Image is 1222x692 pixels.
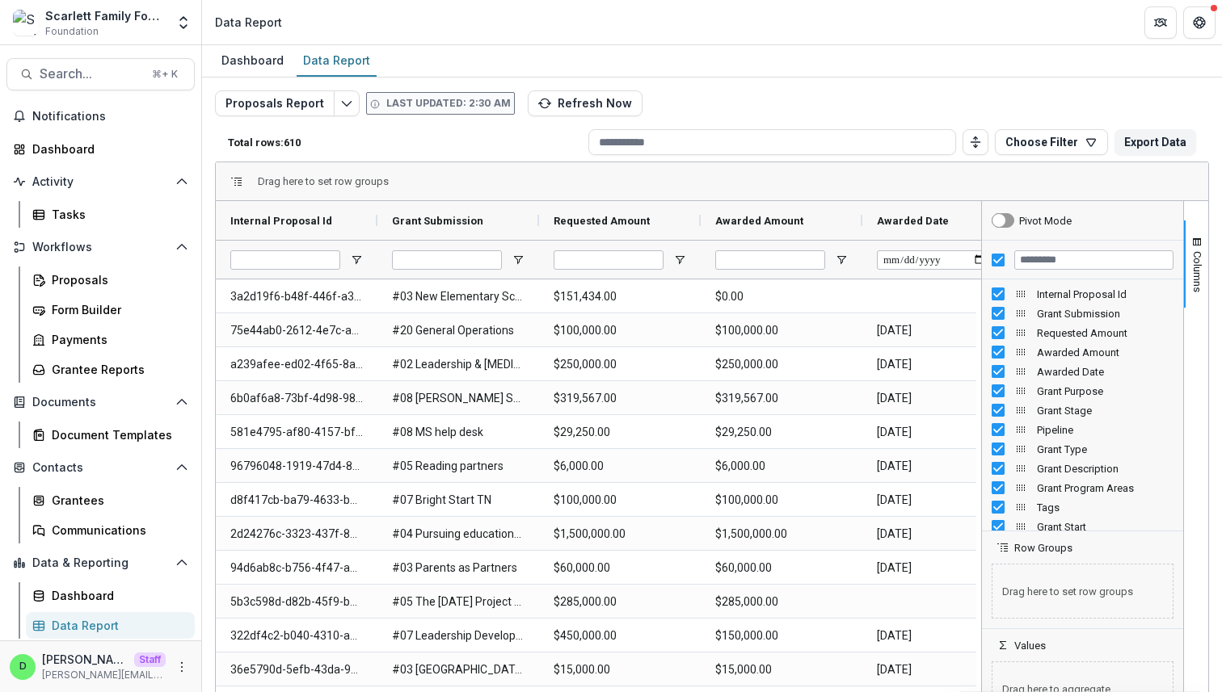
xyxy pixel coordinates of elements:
[386,96,511,111] p: Last updated: 2:30 AM
[52,301,182,318] div: Form Builder
[392,314,525,347] span: #20 General Operations
[6,103,195,129] button: Notifications
[215,90,335,116] button: Proposals Report
[26,421,195,448] a: Document Templates
[26,201,195,228] a: Tasks
[392,585,525,619] span: #05 The [DATE] Project & CoachED Up
[1037,327,1174,339] span: Requested Amount
[1037,405,1174,417] span: Grant Stage
[1037,288,1174,300] span: Internal Proposal Id
[982,284,1183,304] div: Internal Proposal Id Column
[673,254,686,266] button: Open Filter Menu
[877,382,1009,415] span: [DATE]
[877,450,1009,483] span: [DATE]
[6,169,195,195] button: Open Activity
[52,522,182,539] div: Communications
[1014,250,1174,270] input: Filter Columns Input
[982,459,1183,478] div: Grant Description Column
[554,314,686,347] span: $100,000.00
[52,587,182,604] div: Dashboard
[392,518,525,551] span: #04 Pursuing educational equity and excellence in [GEOGRAPHIC_DATA][US_STATE] (5-yr)
[554,518,686,551] span: $1,500,000.00
[982,420,1183,439] div: Pipeline Column
[877,416,1009,449] span: [DATE]
[172,657,192,677] button: More
[32,140,182,157] div: Dashboard
[6,234,195,260] button: Open Workflows
[392,250,502,270] input: Grant Submission Filter Input
[230,280,363,313] span: 3a2d19f6-b48f-446f-a31f-5211911b51a5
[715,552,848,585] span: $60,000.00
[1014,640,1046,652] span: Values
[230,585,363,619] span: 5b3c598d-d82b-45f9-b86b-d54cb5ae700e
[258,175,389,187] span: Drag here to set row groups
[42,668,166,682] p: [PERSON_NAME][EMAIL_ADDRESS][DOMAIN_NAME]
[6,58,195,90] button: Search...
[392,552,525,585] span: #03 Parents as Partners
[982,304,1183,323] div: Grant Submission Column
[554,250,664,270] input: Requested Amount Filter Input
[19,661,27,672] div: Divyansh
[877,653,1009,686] span: [DATE]
[6,455,195,480] button: Open Contacts
[6,389,195,415] button: Open Documents
[230,215,332,227] span: Internal Proposal Id
[963,129,988,155] button: Toggle auto height
[215,48,290,72] div: Dashboard
[1037,443,1174,455] span: Grant Type
[554,484,686,517] span: $100,000.00
[877,518,1009,551] span: [DATE]
[554,215,650,227] span: Requested Amount
[32,110,188,124] span: Notifications
[230,348,363,381] span: a239afee-ed02-4f65-8a77-ceada70938df
[52,361,182,378] div: Grantee Reports
[554,619,686,652] span: $450,000.00
[52,271,182,288] div: Proposals
[26,517,195,543] a: Communications
[1037,482,1174,494] span: Grant Program Areas
[32,556,169,570] span: Data & Reporting
[230,619,363,652] span: 322df4c2-b040-4310-a812-0450bdd0c2c0
[554,416,686,449] span: $29,250.00
[1037,463,1174,475] span: Grant Description
[26,266,195,293] a: Proposals
[715,215,803,227] span: Awarded Amount
[1037,308,1174,320] span: Grant Submission
[215,45,290,77] a: Dashboard
[230,518,363,551] span: 2d24276c-3323-437f-8199-97c9de56aa1e
[715,450,848,483] span: $6,000.00
[215,14,282,31] div: Data Report
[1014,542,1072,554] span: Row Groups
[1115,129,1196,155] button: Export Data
[297,45,377,77] a: Data Report
[392,653,525,686] span: #03 [GEOGRAPHIC_DATA], Campus Tours
[715,280,848,313] span: $0.00
[45,24,99,39] span: Foundation
[715,484,848,517] span: $100,000.00
[32,396,169,409] span: Documents
[230,314,363,347] span: 75e44ab0-2612-4e7c-a9ea-67ffb6a9fae7
[835,254,848,266] button: Open Filter Menu
[1183,6,1216,39] button: Get Help
[992,564,1174,619] span: Drag here to set row groups
[392,382,525,415] span: #08 [PERSON_NAME] School Leadership Development (2-yr)
[26,356,195,383] a: Grantee Reports
[230,552,363,585] span: 94d6ab8c-b756-4f47-a03d-26ef70583bf9
[32,241,169,254] span: Workflows
[982,362,1183,381] div: Awarded Date Column
[230,416,363,449] span: 581e4795-af80-4157-bf47-7c5b60a87f3e
[26,326,195,353] a: Payments
[1144,6,1177,39] button: Partners
[877,348,1009,381] span: [DATE]
[982,554,1183,628] div: Row Groups
[877,215,949,227] span: Awarded Date
[52,331,182,348] div: Payments
[392,416,525,449] span: #08 MS help desk
[6,136,195,162] a: Dashboard
[877,619,1009,652] span: [DATE]
[715,382,848,415] span: $319,567.00
[230,484,363,517] span: d8f417cb-ba79-4633-bdd8-b76d0898ecb7
[982,439,1183,459] div: Grant Type Column
[877,484,1009,517] span: [DATE]
[52,206,182,223] div: Tasks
